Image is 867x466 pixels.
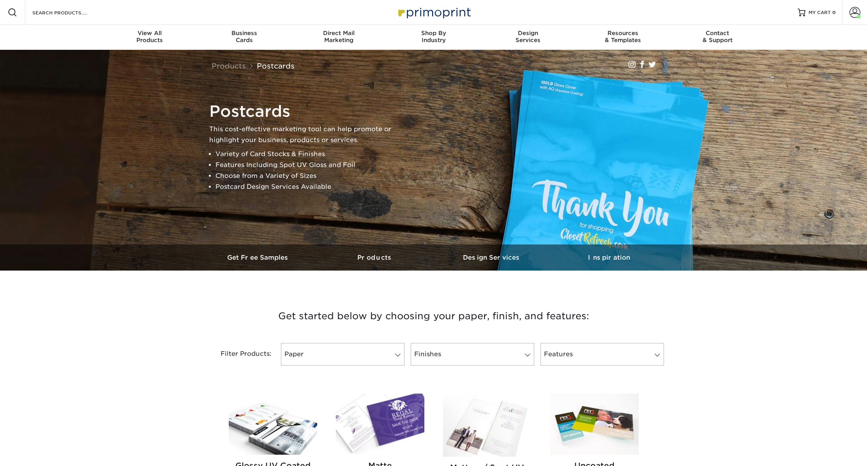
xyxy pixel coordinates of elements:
span: Resources [576,30,670,37]
div: & Support [670,30,765,44]
div: Services [481,30,576,44]
h3: Inspiration [551,254,667,261]
h1: Postcards [209,102,404,121]
span: Business [197,30,291,37]
a: BusinessCards [197,25,291,50]
span: Contact [670,30,765,37]
h3: Products [317,254,434,261]
h3: Get started below by choosing your paper, finish, and features: [206,299,662,334]
li: Postcard Design Services Available [215,181,404,192]
input: SEARCH PRODUCTS..... [32,8,108,17]
span: Direct Mail [291,30,386,37]
div: & Templates [576,30,670,44]
span: 0 [832,10,836,15]
a: Paper [281,343,404,366]
a: Design Services [434,244,551,271]
a: View AllProducts [102,25,197,50]
p: This cost-effective marketing tool can help promote or highlight your business, products or servi... [209,124,404,146]
a: Postcards [257,62,295,70]
a: Inspiration [551,244,667,271]
li: Choose from a Variety of Sizes [215,171,404,181]
a: Resources& Templates [576,25,670,50]
h3: Get Free Samples [200,254,317,261]
div: Products [102,30,197,44]
span: MY CART [809,9,831,16]
a: Products [317,244,434,271]
h3: Design Services [434,254,551,261]
span: Design [481,30,576,37]
img: Glossy UV Coated Postcards [229,394,317,455]
a: Direct MailMarketing [291,25,386,50]
div: Industry [386,30,481,44]
span: View All [102,30,197,37]
li: Features Including Spot UV Gloss and Foil [215,160,404,171]
li: Variety of Card Stocks & Finishes [215,149,404,160]
a: Contact& Support [670,25,765,50]
img: Matte w/ Spot UV Postcards [443,394,532,457]
a: Finishes [411,343,534,366]
div: Cards [197,30,291,44]
a: Features [540,343,664,366]
img: Uncoated Postcards [550,394,639,455]
div: Marketing [291,30,386,44]
a: DesignServices [481,25,576,50]
a: Shop ByIndustry [386,25,481,50]
a: Products [212,62,246,70]
a: Get Free Samples [200,244,317,271]
div: Filter Products: [200,343,278,366]
img: Primoprint [395,4,473,21]
img: Matte Postcards [336,394,424,455]
span: Shop By [386,30,481,37]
